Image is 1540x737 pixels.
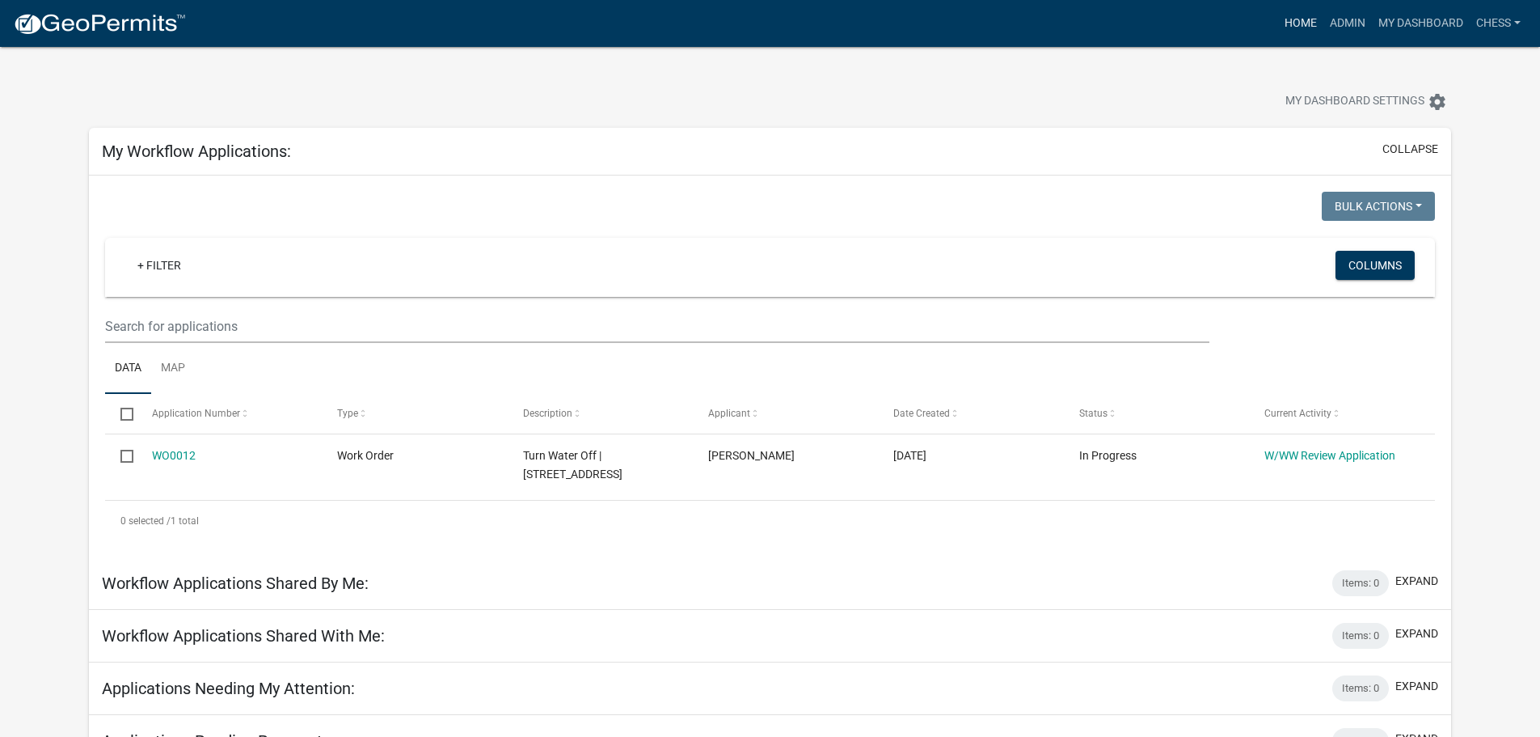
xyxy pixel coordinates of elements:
[1395,573,1438,590] button: expand
[337,449,394,462] span: Work Order
[1079,408,1108,419] span: Status
[1332,623,1389,649] div: Items: 0
[102,679,355,698] h5: Applications Needing My Attention:
[89,176,1451,557] div: collapse
[1278,8,1323,39] a: Home
[1470,8,1527,39] a: chess
[337,408,358,419] span: Type
[1322,192,1435,221] button: Bulk Actions
[1079,449,1137,462] span: In Progress
[1382,141,1438,158] button: collapse
[1395,625,1438,642] button: expand
[120,515,171,527] span: 0 selected /
[1372,8,1470,39] a: My Dashboard
[1332,676,1389,701] div: Items: 0
[1264,408,1331,419] span: Current Activity
[105,343,151,395] a: Data
[1249,394,1434,433] datatable-header-cell: Current Activity
[105,501,1435,541] div: 1 total
[1264,449,1395,462] a: W/WW Review Application
[102,626,385,646] h5: Workflow Applications Shared With Me:
[693,394,878,433] datatable-header-cell: Applicant
[152,449,196,462] a: WO0012
[893,449,926,462] span: 10/10/2025
[152,408,240,419] span: Application Number
[878,394,1063,433] datatable-header-cell: Date Created
[102,574,369,593] h5: Workflow Applications Shared By Me:
[1428,92,1447,112] i: settings
[105,394,136,433] datatable-header-cell: Select
[1335,251,1415,280] button: Columns
[105,310,1209,343] input: Search for applications
[137,394,322,433] datatable-header-cell: Application Number
[1332,570,1389,596] div: Items: 0
[124,251,194,280] a: + Filter
[523,408,572,419] span: Description
[893,408,950,419] span: Date Created
[708,449,795,462] span: Christy Hess
[1272,86,1460,117] button: My Dashboard Settingssettings
[322,394,507,433] datatable-header-cell: Type
[708,408,750,419] span: Applicant
[1395,678,1438,695] button: expand
[1064,394,1249,433] datatable-header-cell: Status
[523,449,622,481] span: Turn Water Off | 1505 Blue Ridge Dr
[1285,92,1424,112] span: My Dashboard Settings
[102,142,291,161] h5: My Workflow Applications:
[151,343,195,395] a: Map
[507,394,692,433] datatable-header-cell: Description
[1323,8,1372,39] a: Admin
